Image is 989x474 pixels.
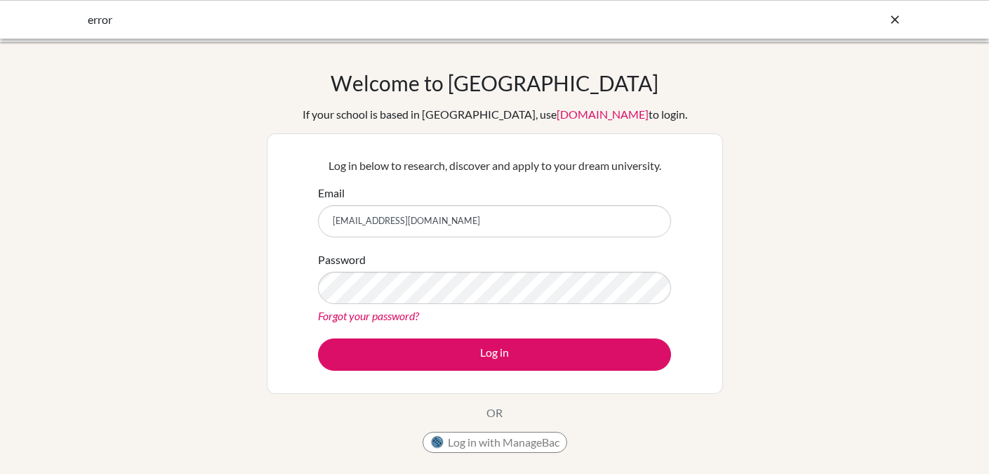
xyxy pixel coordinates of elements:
[318,309,419,322] a: Forgot your password?
[423,432,567,453] button: Log in with ManageBac
[318,338,671,371] button: Log in
[318,185,345,202] label: Email
[557,107,649,121] a: [DOMAIN_NAME]
[318,157,671,174] p: Log in below to research, discover and apply to your dream university.
[331,70,658,96] h1: Welcome to [GEOGRAPHIC_DATA]
[486,404,503,421] p: OR
[303,106,687,123] div: If your school is based in [GEOGRAPHIC_DATA], use to login.
[88,11,691,28] div: error
[318,251,366,268] label: Password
